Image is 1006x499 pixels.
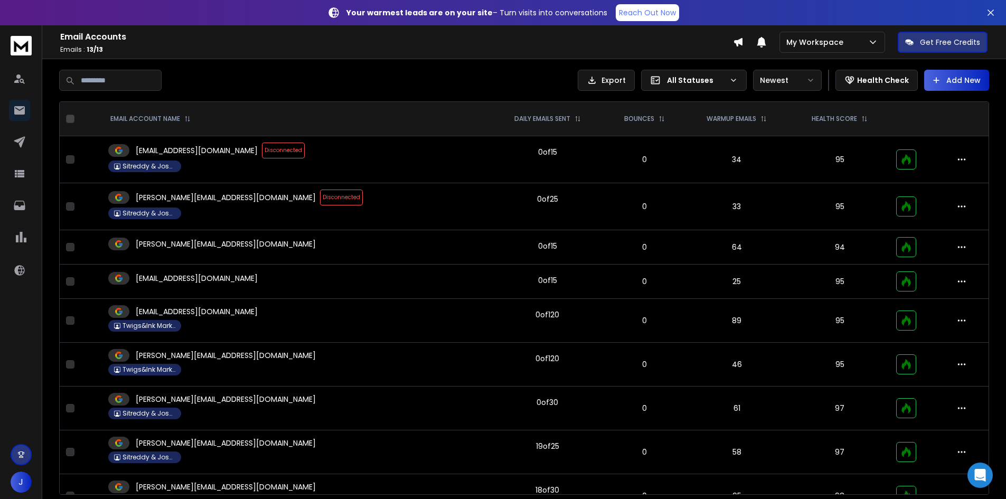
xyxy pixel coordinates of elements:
[538,275,557,286] div: 0 of 15
[857,75,909,86] p: Health Check
[136,192,316,203] p: [PERSON_NAME][EMAIL_ADDRESS][DOMAIN_NAME]
[684,230,790,265] td: 64
[611,315,678,326] p: 0
[684,183,790,230] td: 33
[136,394,316,404] p: [PERSON_NAME][EMAIL_ADDRESS][DOMAIN_NAME]
[538,147,557,157] div: 0 of 15
[611,403,678,413] p: 0
[60,31,733,43] h1: Email Accounts
[667,75,725,86] p: All Statuses
[789,299,890,343] td: 95
[920,37,980,48] p: Get Free Credits
[538,241,557,251] div: 0 of 15
[684,430,790,474] td: 58
[611,201,678,212] p: 0
[789,136,890,183] td: 95
[789,343,890,387] td: 95
[789,430,890,474] td: 97
[136,145,258,156] p: [EMAIL_ADDRESS][DOMAIN_NAME]
[537,397,558,408] div: 0 of 30
[684,136,790,183] td: 34
[616,4,679,21] a: Reach Out Now
[789,387,890,430] td: 97
[514,115,570,123] p: DAILY EMAILS SENT
[11,472,32,493] button: J
[123,453,175,462] p: Sitreddy & Joshit Workspace
[136,273,258,284] p: [EMAIL_ADDRESS][DOMAIN_NAME]
[684,343,790,387] td: 46
[346,7,493,18] strong: Your warmest leads are on your site
[611,447,678,457] p: 0
[789,265,890,299] td: 95
[123,209,175,218] p: Sitreddy & Joshit Workspace
[536,441,559,451] div: 19 of 25
[619,7,676,18] p: Reach Out Now
[578,70,635,91] button: Export
[611,154,678,165] p: 0
[898,32,988,53] button: Get Free Credits
[11,36,32,55] img: logo
[123,322,175,330] p: Twigs&Ink Marketing
[123,409,175,418] p: Sitreddy & Joshit Workspace
[136,350,316,361] p: [PERSON_NAME][EMAIL_ADDRESS][DOMAIN_NAME]
[537,194,558,204] div: 0 of 25
[262,143,305,158] span: Disconnected
[535,309,559,320] div: 0 of 120
[611,242,678,252] p: 0
[136,239,316,249] p: [PERSON_NAME][EMAIL_ADDRESS][DOMAIN_NAME]
[535,485,559,495] div: 18 of 30
[789,230,890,265] td: 94
[123,365,175,374] p: Twigs&Ink Marketing
[346,7,607,18] p: – Turn visits into conversations
[786,37,848,48] p: My Workspace
[320,190,363,205] span: Disconnected
[611,359,678,370] p: 0
[535,353,559,364] div: 0 of 120
[789,183,890,230] td: 95
[60,45,733,54] p: Emails :
[967,463,993,488] div: Open Intercom Messenger
[812,115,857,123] p: HEALTH SCORE
[684,299,790,343] td: 89
[87,45,103,54] span: 13 / 13
[753,70,822,91] button: Newest
[611,276,678,287] p: 0
[624,115,654,123] p: BOUNCES
[835,70,918,91] button: Health Check
[136,306,258,317] p: [EMAIL_ADDRESS][DOMAIN_NAME]
[707,115,756,123] p: WARMUP EMAILS
[924,70,989,91] button: Add New
[123,162,175,171] p: Sitreddy & Joshit Workspace
[136,438,316,448] p: [PERSON_NAME][EMAIL_ADDRESS][DOMAIN_NAME]
[110,115,191,123] div: EMAIL ACCOUNT NAME
[684,387,790,430] td: 61
[684,265,790,299] td: 25
[136,482,316,492] p: [PERSON_NAME][EMAIL_ADDRESS][DOMAIN_NAME]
